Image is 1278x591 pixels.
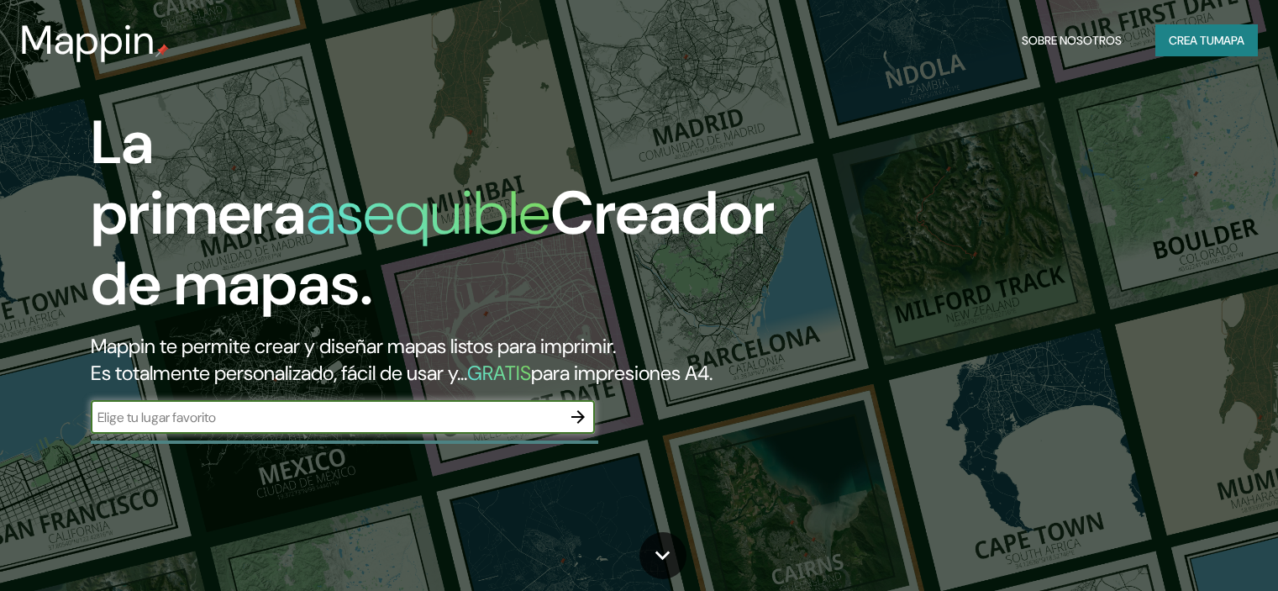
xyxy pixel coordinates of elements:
[91,360,467,386] font: Es totalmente personalizado, fácil de usar y...
[1022,33,1122,48] font: Sobre nosotros
[1155,24,1258,56] button: Crea tumapa
[306,174,550,252] font: asequible
[1214,33,1244,48] font: mapa
[91,174,775,323] font: Creador de mapas.
[155,44,169,57] img: pin de mapeo
[531,360,713,386] font: para impresiones A4.
[467,360,531,386] font: GRATIS
[20,13,155,66] font: Mappin
[91,333,616,359] font: Mappin te permite crear y diseñar mapas listos para imprimir.
[1169,33,1214,48] font: Crea tu
[91,103,306,252] font: La primera
[1015,24,1128,56] button: Sobre nosotros
[91,408,561,427] input: Elige tu lugar favorito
